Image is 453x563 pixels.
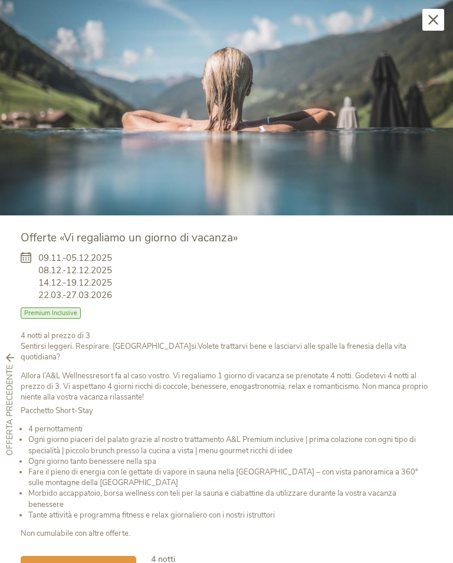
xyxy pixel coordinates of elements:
[4,365,16,456] span: Offerta precedente
[21,371,432,403] p: Allora l’A&L Wellnessresort fa al caso vostro. Vi regaliamo 1 giorno di vacanza se prenotate 4 no...
[28,424,432,434] li: 4 pernottamenti
[21,330,432,363] p: Sentirsi leggeri. Respirare. [GEOGRAPHIC_DATA]si.
[21,330,90,341] strong: 4 notti al prezzo di 3
[21,528,130,539] strong: Non cumulabile con altre offerte.
[21,230,238,246] span: Offerte «Vi regaliamo un giorno di vacanza»
[21,307,81,319] span: Premium Inclusive
[21,405,93,416] strong: Pacchetto Short-Stay
[28,434,432,456] li: Ogni giorno piaceri del palato grazie al nostro trattamento A&L Premium inclusive | prima colazio...
[28,510,432,521] li: Tante attività e programma fitness e relax giornaliero con i nostri istruttori
[28,488,432,509] li: Morbido accappatoio, borsa wellness con teli per la sauna e ciabattine da utilizzare durante la v...
[38,252,112,302] span: 09.11.-05.12.2025 08.12.-12.12.2025 14.12.-19.12.2025 22.03.-27.03.2026
[28,456,432,467] li: Ogni giorno tanto benessere nella spa
[21,341,406,362] strong: Volete trattarvi bene e lasciarvi alle spalle la frenesia della vita quotidiana?
[28,467,432,488] li: Fare il pieno di energia con le gettate di vapore in sauna nella [GEOGRAPHIC_DATA] – con vista pa...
